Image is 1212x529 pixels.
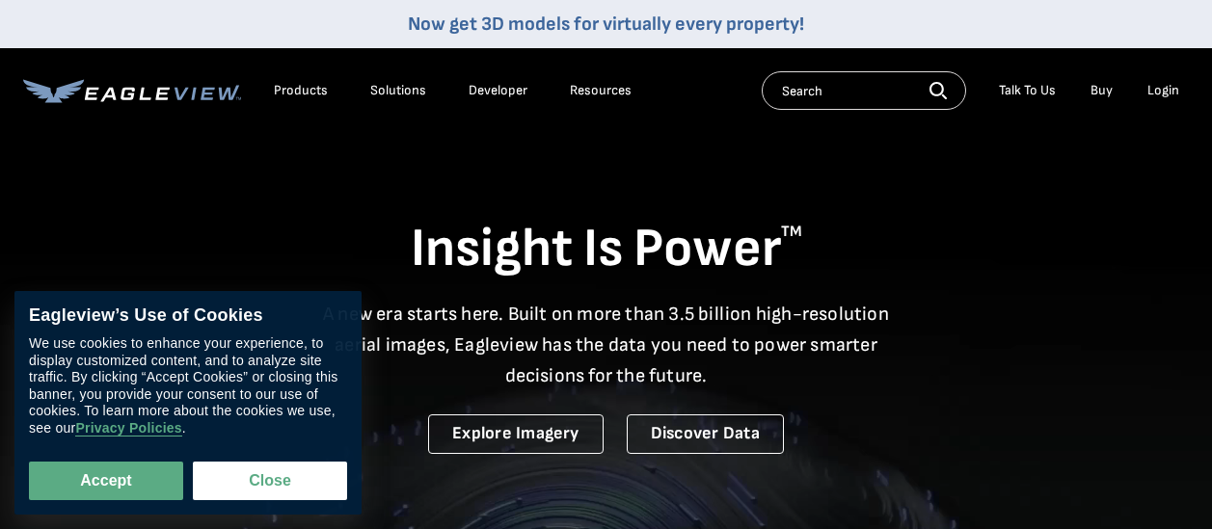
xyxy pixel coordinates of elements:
[29,305,347,327] div: Eagleview’s Use of Cookies
[428,414,604,454] a: Explore Imagery
[570,82,632,99] div: Resources
[1147,82,1179,99] div: Login
[999,82,1056,99] div: Talk To Us
[1091,82,1113,99] a: Buy
[469,82,527,99] a: Developer
[781,223,802,241] sup: TM
[75,421,181,437] a: Privacy Policies
[274,82,328,99] div: Products
[627,414,784,454] a: Discover Data
[311,299,902,391] p: A new era starts here. Built on more than 3.5 billion high-resolution aerial images, Eagleview ha...
[762,71,966,110] input: Search
[193,462,347,500] button: Close
[23,216,1189,283] h1: Insight Is Power
[408,13,804,36] a: Now get 3D models for virtually every property!
[29,462,183,500] button: Accept
[370,82,426,99] div: Solutions
[29,336,347,437] div: We use cookies to enhance your experience, to display customized content, and to analyze site tra...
